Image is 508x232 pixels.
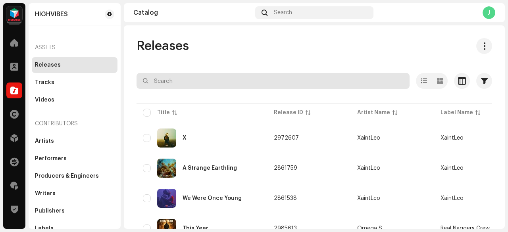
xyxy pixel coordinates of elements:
img: feab3aad-9b62-475c-8caf-26f15a9573ee [6,6,22,22]
re-m-nav-item: Publishers [32,203,117,219]
div: Catalog [133,10,252,16]
span: XaintLeo [357,135,428,141]
span: Real Naggers Crew [441,226,490,231]
img: a08f9f76-750a-4113-b703-15f9e377866d [157,159,176,178]
div: Producers & Engineers [35,173,99,179]
img: 824cb6ae-a8da-4152-b968-bd9843892405 [157,128,176,148]
span: 2861538 [274,196,297,201]
div: Performers [35,155,67,162]
div: This Year [183,226,208,231]
div: Artists [35,138,54,144]
span: XaintLeo [357,165,428,171]
div: Title [157,109,170,117]
div: Videos [35,97,54,103]
div: XaintLeo [357,196,380,201]
span: XaintLeo [441,165,464,171]
div: Artist Name [357,109,390,117]
re-m-nav-item: Tracks [32,75,117,90]
img: 1f90f2b1-564e-4f27-b2f6-bdfe67400e50 [157,189,176,208]
div: Release ID [274,109,303,117]
re-m-nav-item: Artists [32,133,117,149]
re-m-nav-item: Writers [32,186,117,201]
re-a-nav-header: Contributors [32,114,117,133]
span: XaintLeo [357,196,428,201]
span: Releases [137,38,189,54]
div: Label Name [441,109,473,117]
span: Search [274,10,292,16]
div: Omega S [357,226,382,231]
div: XaintLeo [357,165,380,171]
re-a-nav-header: Assets [32,38,117,57]
div: Releases [35,62,61,68]
span: 2861759 [274,165,297,171]
re-m-nav-item: Releases [32,57,117,73]
div: XaintLeo [357,135,380,141]
span: XaintLeo [441,135,464,141]
re-m-nav-item: Performers [32,151,117,167]
re-m-nav-item: Producers & Engineers [32,168,117,184]
input: Search [137,73,410,89]
div: Tracks [35,79,54,86]
span: XaintLeo [441,196,464,201]
div: HIGHVIBES [35,11,68,17]
div: A Strange Earthling [183,165,237,171]
div: J [483,6,495,19]
span: Omega S [357,226,428,231]
span: 2972607 [274,135,299,141]
div: X [183,135,187,141]
div: We Were Once Young [183,196,242,201]
re-m-nav-item: Videos [32,92,117,108]
div: Writers [35,190,56,197]
div: Labels [35,225,54,232]
span: 2985613 [274,226,297,231]
div: Publishers [35,208,65,214]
